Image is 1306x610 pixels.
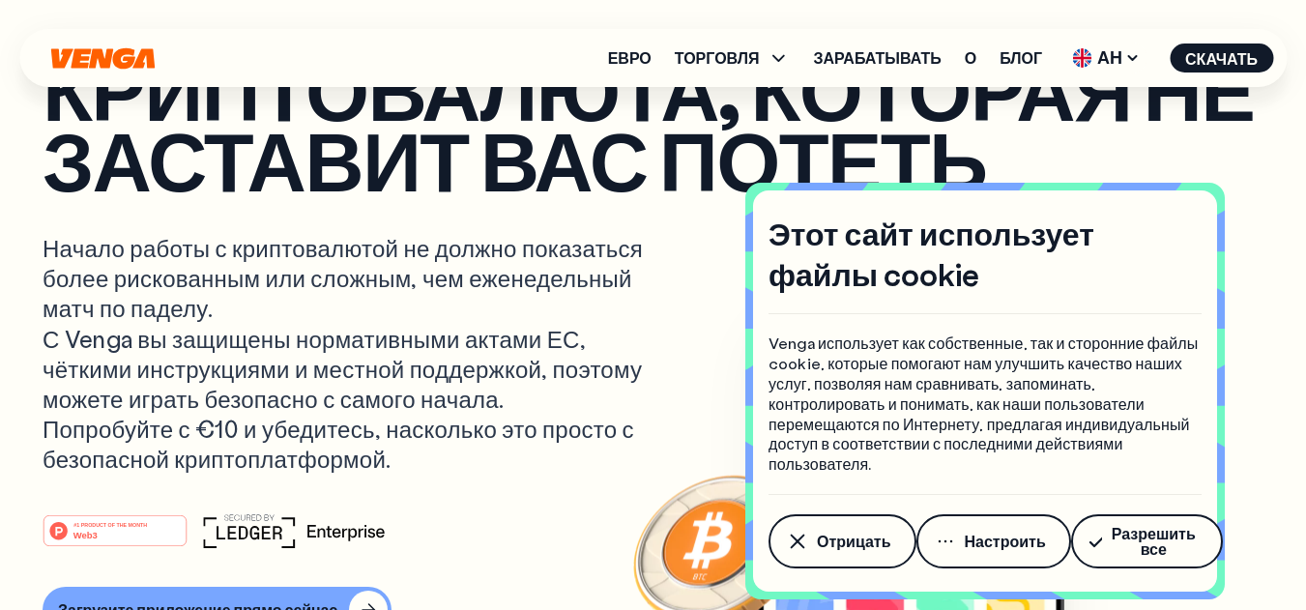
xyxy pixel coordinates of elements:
font: Отрицать [817,531,891,551]
tspan: Web3 [73,529,98,539]
font: Криптовалюта, которая не заставит вас потеть [43,36,1254,212]
font: Начало работы с криптовалютой не должно показаться более рискованным или сложным, чем еженедельны... [43,233,643,323]
font: Зарабатывать [813,47,941,68]
a: Блог [1000,50,1042,66]
a: Евро [608,50,652,66]
a: О [965,50,976,66]
font: Этот сайт использует файлы cookie [769,214,1094,294]
font: Блог [1000,47,1042,68]
font: Евро [608,47,652,68]
svg: Дом [48,47,157,70]
a: Зарабатывать [813,50,941,66]
button: Разрешить все [1071,514,1223,568]
font: Venga использует как собственные, так и сторонние файлы cookie, которые помогают нам улучшить кач... [769,333,1198,474]
button: Скачать [1170,44,1273,73]
img: флаг-uk [1072,48,1091,68]
font: О [965,47,976,68]
font: Настроить [965,531,1046,551]
font: Разрешить все [1112,523,1196,559]
font: ТОРГОВЛЯ [675,47,760,68]
span: АН [1065,43,1146,73]
span: ТОРГОВЛЯ [675,46,791,70]
tspan: #1 PRODUCT OF THE MONTH [73,521,147,527]
font: Скачать [1185,48,1258,69]
button: Настроить [916,514,1071,568]
button: Отрицать [769,514,916,568]
font: С Venga вы защищены нормативными актами ЕС, чёткими инструкциями и местной поддержкой, поэтому мо... [43,324,642,414]
font: АН [1097,45,1122,69]
a: #1 PRODUCT OF THE MONTHWeb3 [43,526,188,551]
font: Попробуйте с €10 и убедитесь, насколько это просто с безопасной криптоплатформой. [43,414,634,474]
